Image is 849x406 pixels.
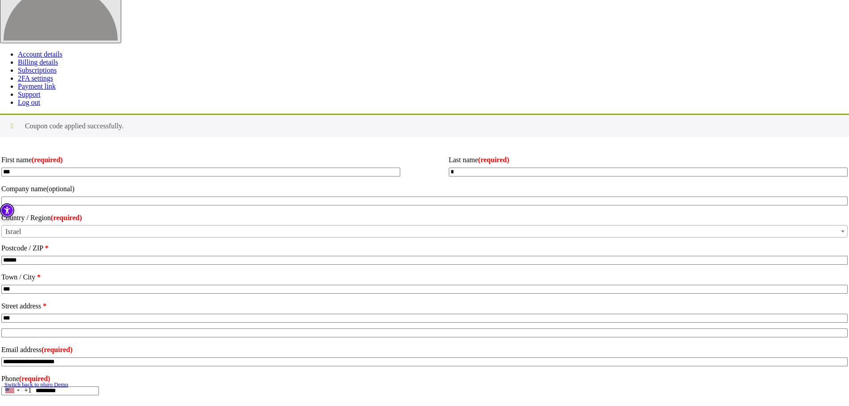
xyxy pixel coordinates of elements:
abbr: required [37,273,41,281]
label: Phone [1,372,848,386]
a: 2FA settings [18,74,53,82]
label: Last name [449,153,848,167]
abbr: required [41,346,73,353]
a: Log out [18,98,40,106]
button: Selected country [2,386,32,395]
a: Subscriptions [18,66,57,74]
a: Payment link [18,82,56,90]
label: First name [1,153,400,167]
abbr: required [19,375,50,382]
span: (optional) [46,185,74,193]
label: Town / City [1,270,848,284]
label: Street address [1,299,848,313]
a: Account details [18,50,62,58]
a: Billing details [18,58,58,66]
abbr: required [45,244,49,252]
abbr: required [478,156,509,164]
label: Country / Region [1,211,848,225]
label: Company name [1,182,848,196]
a: Switch back to pluro Demo [4,381,68,388]
a: Support [18,90,41,98]
span: Israel [2,226,847,238]
span: Country / Region [1,225,848,238]
label: Postcode / ZIP [1,241,848,255]
abbr: required [32,156,63,164]
abbr: required [43,302,46,310]
label: Email address [1,343,848,357]
div: +1 [24,386,32,394]
abbr: required [51,214,82,221]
